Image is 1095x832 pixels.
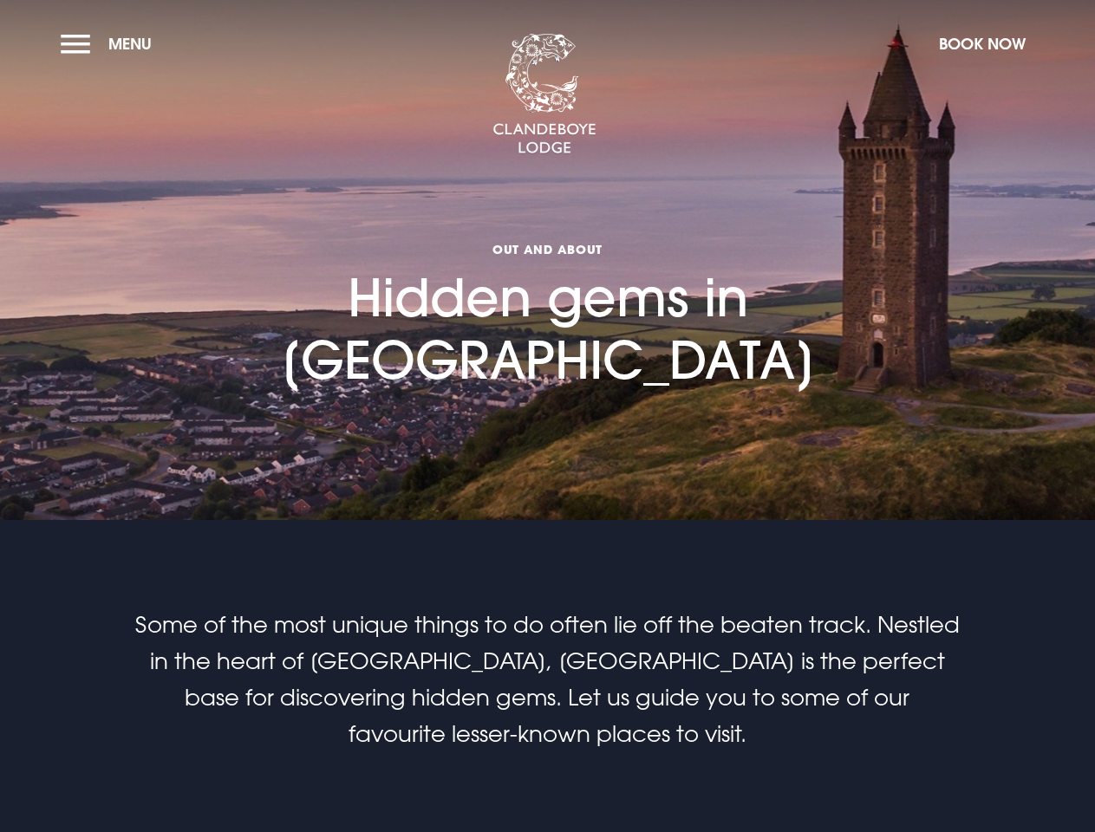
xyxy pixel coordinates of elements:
[492,34,596,155] img: Clandeboye Lodge
[134,607,960,752] p: Some of the most unique things to do often lie off the beaten track. Nestled in the heart of [GEO...
[201,241,895,257] span: Out and About
[930,25,1034,62] button: Book Now
[108,34,152,54] span: Menu
[201,138,895,390] h1: Hidden gems in [GEOGRAPHIC_DATA]
[61,25,160,62] button: Menu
